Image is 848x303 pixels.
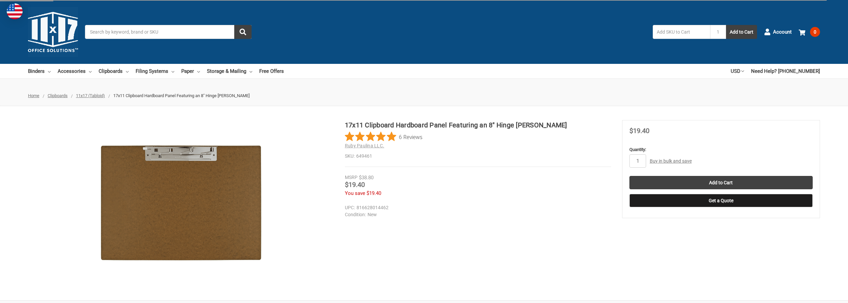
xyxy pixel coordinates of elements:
img: 11x17.com [28,7,78,57]
a: 11x17 (Tabloid) [76,93,105,98]
span: 6 Reviews [399,132,423,142]
input: Search by keyword, brand or SKU [85,25,252,39]
span: You save [345,190,365,196]
span: 0 [810,27,820,37]
a: Paper [181,64,200,78]
input: Add SKU to Cart [653,25,710,39]
button: Add to Cart [726,25,757,39]
a: 0 [799,23,820,41]
a: Clipboards [48,93,68,98]
a: Clipboards [99,64,129,78]
span: $19.40 [367,190,381,196]
div: MSRP [345,174,358,181]
span: Account [773,28,792,36]
dd: 649461 [345,153,611,160]
a: Filing Systems [136,64,174,78]
dd: New [345,211,608,218]
img: 17x11 Clipboard Hardboard Panel Featuring an 8" Hinge Clip Brown [98,120,264,286]
span: $19.40 [629,127,649,135]
a: Buy in bulk and save [650,158,692,164]
span: $19.40 [345,181,365,189]
button: Get a Quote [629,194,813,207]
a: Binders [28,64,51,78]
img: duty and tax information for United States [7,3,23,19]
input: Add to Cart [629,176,813,189]
a: USD [731,64,744,78]
dd: 816628014462 [345,204,608,211]
dt: UPC: [345,204,355,211]
a: Home [28,93,39,98]
span: $38.80 [359,175,374,181]
span: 17x11 Clipboard Hardboard Panel Featuring an 8" Hinge [PERSON_NAME] [113,93,250,98]
a: Need Help? [PHONE_NUMBER] [751,64,820,78]
a: Accessories [58,64,92,78]
a: Ruby Paulina LLC. [345,143,384,148]
a: Storage & Mailing [207,64,252,78]
h1: 17x11 Clipboard Hardboard Panel Featuring an 8" Hinge [PERSON_NAME] [345,120,611,130]
a: Account [764,23,792,41]
label: Quantity: [629,146,813,153]
dt: SKU: [345,153,355,160]
button: Rated 4.8 out of 5 stars from 6 reviews. Jump to reviews. [345,132,423,142]
a: Free Offers [259,64,284,78]
dt: Condition: [345,211,366,218]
